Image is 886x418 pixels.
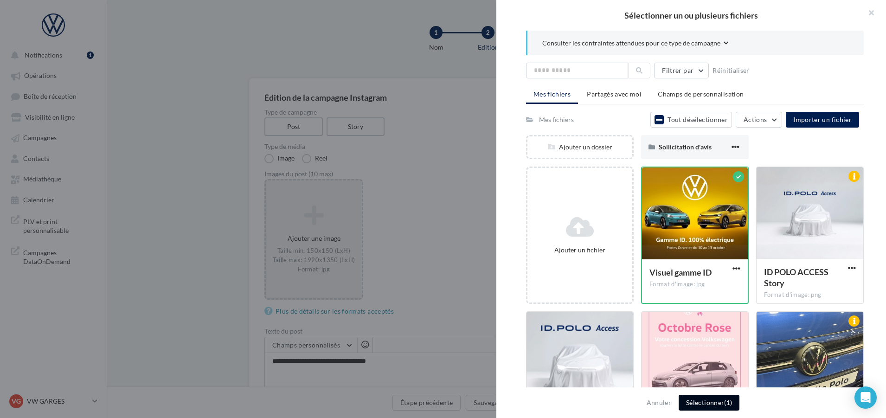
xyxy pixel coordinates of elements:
[724,399,732,406] span: (1)
[654,63,709,78] button: Filtrer par
[542,39,720,48] span: Consulter les contraintes attendues pour ce type de campagne
[533,90,571,98] span: Mes fichiers
[736,112,782,128] button: Actions
[793,116,852,123] span: Importer un fichier
[659,143,712,151] span: Sollicitation d'avis
[542,38,729,50] button: Consulter les contraintes attendues pour ce type de campagne
[764,267,828,288] span: ID POLO ACCESS Story
[679,395,739,411] button: Sélectionner(1)
[531,245,629,255] div: Ajouter un fichier
[658,90,744,98] span: Champs de personnalisation
[511,11,871,19] h2: Sélectionner un ou plusieurs fichiers
[709,65,753,76] button: Réinitialiser
[744,116,767,123] span: Actions
[650,112,732,128] button: Tout désélectionner
[649,267,712,277] span: Visuel gamme ID
[527,142,632,152] div: Ajouter un dossier
[587,90,642,98] span: Partagés avec moi
[854,386,877,409] div: Open Intercom Messenger
[786,112,859,128] button: Importer un fichier
[539,115,574,124] div: Mes fichiers
[649,280,740,289] div: Format d'image: jpg
[764,291,856,299] div: Format d'image: png
[643,397,675,408] button: Annuler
